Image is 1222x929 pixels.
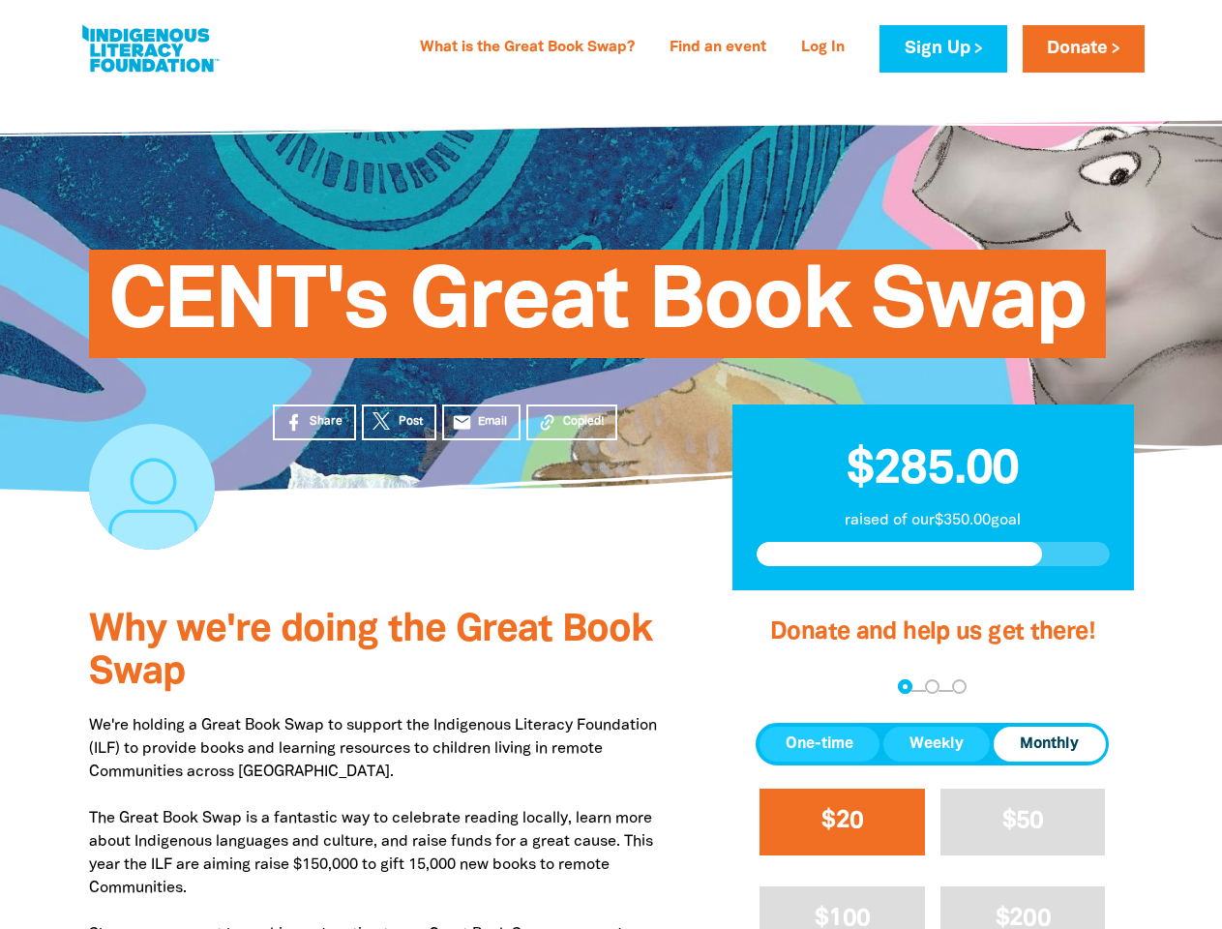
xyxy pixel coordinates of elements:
[362,405,436,440] a: Post
[1023,25,1145,73] a: Donate
[898,679,912,694] button: Navigate to step 1 of 3 to enter your donation amount
[883,727,990,762] button: Weekly
[790,33,856,64] a: Log In
[940,789,1106,855] button: $50
[658,33,778,64] a: Find an event
[89,613,652,691] span: Why we're doing the Great Book Swap
[310,413,343,431] span: Share
[847,448,1019,493] span: $285.00
[108,264,1088,358] span: CENT's Great Book Swap
[994,727,1105,762] button: Monthly
[879,25,1006,73] a: Sign Up
[760,789,925,855] button: $20
[563,413,604,431] span: Copied!
[760,727,879,762] button: One-time
[1020,733,1079,756] span: Monthly
[452,412,472,433] i: email
[909,733,964,756] span: Weekly
[952,679,967,694] button: Navigate to step 3 of 3 to enter your payment details
[478,413,507,431] span: Email
[925,679,939,694] button: Navigate to step 2 of 3 to enter your details
[526,405,617,440] button: Copied!
[408,33,646,64] a: What is the Great Book Swap?
[770,621,1095,644] span: Donate and help us get there!
[757,509,1110,532] p: raised of our $350.00 goal
[756,723,1109,765] div: Donation frequency
[273,405,356,440] a: Share
[786,733,853,756] span: One-time
[821,810,863,832] span: $20
[399,413,423,431] span: Post
[442,405,522,440] a: emailEmail
[1002,810,1044,832] span: $50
